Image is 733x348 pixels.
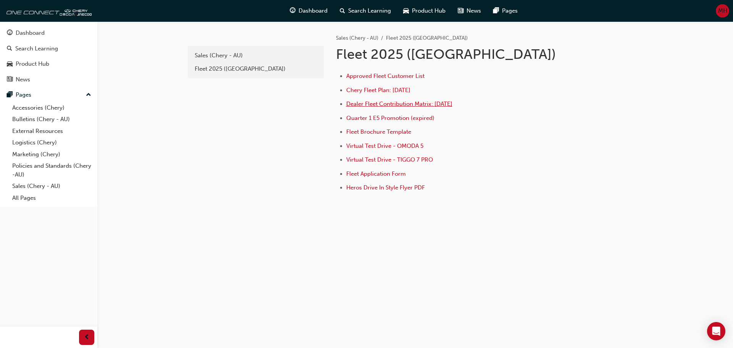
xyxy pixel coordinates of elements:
[346,100,452,107] a: Dealer Fleet Contribution Matrix: [DATE]
[9,102,94,114] a: Accessories (Chery)
[3,57,94,71] a: Product Hub
[9,192,94,204] a: All Pages
[458,6,463,16] span: news-icon
[7,45,12,52] span: search-icon
[3,88,94,102] button: Pages
[284,3,334,19] a: guage-iconDashboard
[9,180,94,192] a: Sales (Chery - AU)
[16,60,49,68] div: Product Hub
[191,62,321,76] a: Fleet 2025 ([GEOGRAPHIC_DATA])
[3,42,94,56] a: Search Learning
[9,113,94,125] a: Bulletins (Chery - AU)
[336,46,586,63] h1: Fleet 2025 ([GEOGRAPHIC_DATA])
[412,6,446,15] span: Product Hub
[16,29,45,37] div: Dashboard
[3,73,94,87] a: News
[346,115,434,121] a: Quarter 1 E5 Promotion (expired)
[195,65,317,73] div: Fleet 2025 ([GEOGRAPHIC_DATA])
[9,160,94,180] a: Policies and Standards (Chery -AU)
[9,149,94,160] a: Marketing (Chery)
[718,6,727,15] span: MH
[15,44,58,53] div: Search Learning
[397,3,452,19] a: car-iconProduct Hub
[467,6,481,15] span: News
[3,26,94,40] a: Dashboard
[4,3,92,18] img: oneconnect
[452,3,487,19] a: news-iconNews
[707,322,725,340] div: Open Intercom Messenger
[386,34,468,43] li: Fleet 2025 ([GEOGRAPHIC_DATA])
[9,125,94,137] a: External Resources
[346,184,425,191] a: Heros Drive In Style Flyer PDF
[348,6,391,15] span: Search Learning
[346,170,406,177] a: Fleet Application Form
[86,90,91,100] span: up-icon
[487,3,524,19] a: pages-iconPages
[84,333,90,342] span: prev-icon
[7,92,13,99] span: pages-icon
[299,6,328,15] span: Dashboard
[9,137,94,149] a: Logistics (Chery)
[7,61,13,68] span: car-icon
[7,30,13,37] span: guage-icon
[3,24,94,88] button: DashboardSearch LearningProduct HubNews
[334,3,397,19] a: search-iconSearch Learning
[346,87,410,94] a: Chery Fleet Plan: [DATE]
[716,4,729,18] button: MH
[502,6,518,15] span: Pages
[346,73,425,79] a: Approved Fleet Customer List
[7,76,13,83] span: news-icon
[195,51,317,60] div: Sales (Chery - AU)
[346,128,411,135] a: Fleet Brochure Template
[493,6,499,16] span: pages-icon
[346,156,433,163] a: Virtual Test Drive - TIGGO 7 PRO
[290,6,295,16] span: guage-icon
[16,75,30,84] div: News
[346,142,423,149] a: Virtual Test Drive - OMODA 5
[340,6,345,16] span: search-icon
[336,35,378,41] a: Sales (Chery - AU)
[16,91,31,99] div: Pages
[403,6,409,16] span: car-icon
[191,49,321,62] a: Sales (Chery - AU)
